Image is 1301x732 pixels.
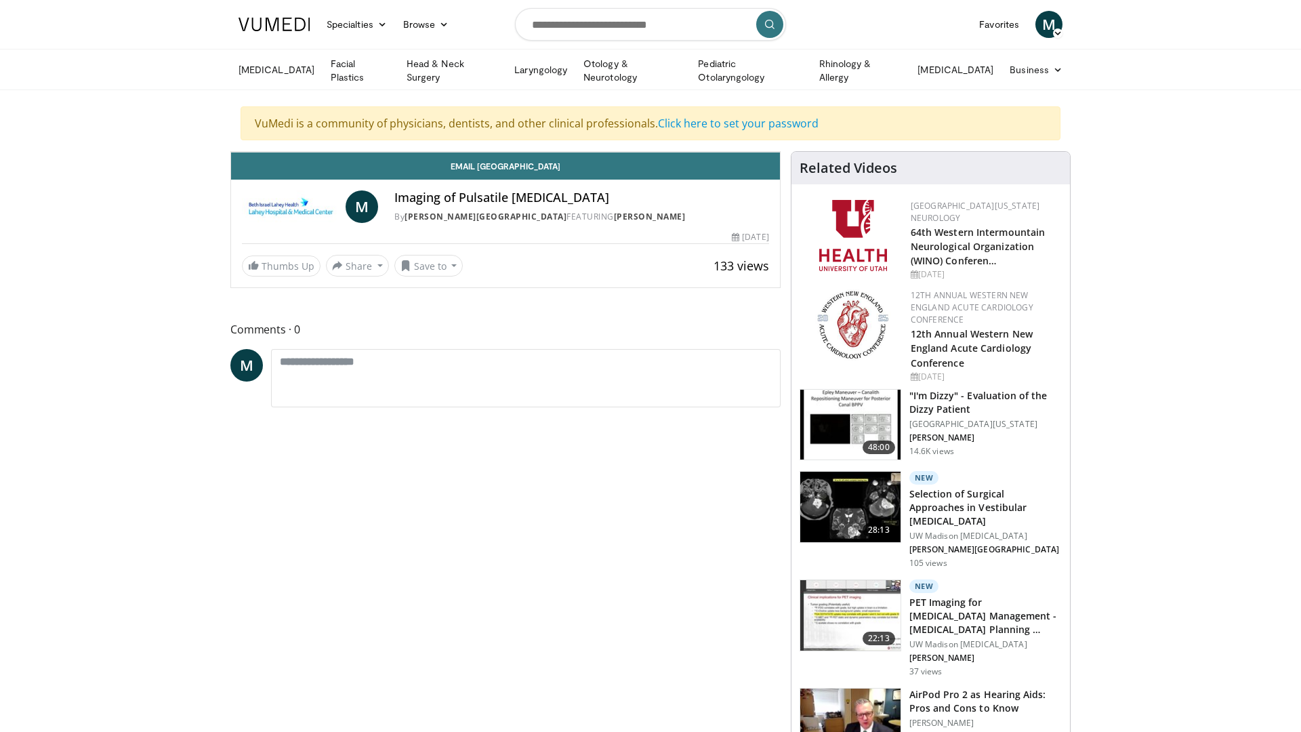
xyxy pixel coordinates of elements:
[909,688,1062,715] h3: AirPod Pro 2 as Hearing Aids: Pros and Cons to Know
[231,152,780,180] a: Email [GEOGRAPHIC_DATA]
[800,389,1062,461] a: 48:00 "I'm Dizzy" - Evaluation of the Dizzy Patient [GEOGRAPHIC_DATA][US_STATE] [PERSON_NAME] 14....
[242,256,321,277] a: Thumbs Up
[911,268,1059,281] div: [DATE]
[909,666,943,677] p: 37 views
[326,255,389,277] button: Share
[242,190,340,223] img: Lahey Hospital & Medical Center
[714,258,769,274] span: 133 views
[394,190,768,205] h4: Imaging of Pulsatile [MEDICAL_DATA]
[1001,56,1071,83] a: Business
[506,56,575,83] a: Laryngology
[909,531,1062,542] p: UW Madison [MEDICAL_DATA]
[909,446,954,457] p: 14.6K views
[909,432,1062,443] p: [PERSON_NAME]
[395,11,457,38] a: Browse
[911,371,1059,383] div: [DATE]
[405,211,566,222] a: [PERSON_NAME][GEOGRAPHIC_DATA]
[909,419,1062,430] p: [GEOGRAPHIC_DATA][US_STATE]
[398,57,506,84] a: Head & Neck Surgery
[323,57,398,84] a: Facial Plastics
[909,718,1062,729] p: [PERSON_NAME]
[863,523,895,537] span: 28:13
[909,558,947,569] p: 105 views
[575,57,690,84] a: Otology & Neurotology
[690,57,810,84] a: Pediatric Otolaryngology
[394,255,463,277] button: Save to
[346,190,378,223] a: M
[911,226,1046,267] a: 64th Western Intermountain Neurological Organization (WINO) Conferen…
[800,579,1062,677] a: 22:13 New PET Imaging for [MEDICAL_DATA] Management - [MEDICAL_DATA] Planning … UW Madison [MEDIC...
[909,487,1062,528] h3: Selection of Surgical Approaches in Vestibular [MEDICAL_DATA]
[819,200,887,271] img: f6362829-b0a3-407d-a044-59546adfd345.png.150x105_q85_autocrop_double_scale_upscale_version-0.2.png
[909,471,939,485] p: New
[318,11,395,38] a: Specialties
[658,116,819,131] a: Click here to set your password
[239,18,310,31] img: VuMedi Logo
[815,289,890,361] img: 0954f259-7907-4053-a817-32a96463ecc8.png.150x105_q85_autocrop_double_scale_upscale_version-0.2.png
[614,211,686,222] a: [PERSON_NAME]
[863,441,895,454] span: 48:00
[230,321,781,338] span: Comments 0
[971,11,1027,38] a: Favorites
[911,200,1040,224] a: [GEOGRAPHIC_DATA][US_STATE] Neurology
[241,106,1060,140] div: VuMedi is a community of physicians, dentists, and other clinical professionals.
[911,327,1033,369] a: 12th Annual Western New England Acute Cardiology Conference
[909,544,1062,555] p: [PERSON_NAME][GEOGRAPHIC_DATA]
[800,472,901,542] img: 95682de8-e5df-4f0b-b2ef-b28e4a24467c.150x105_q85_crop-smart_upscale.jpg
[800,160,897,176] h4: Related Videos
[1035,11,1062,38] a: M
[515,8,786,41] input: Search topics, interventions
[909,653,1062,664] p: [PERSON_NAME]
[732,231,768,243] div: [DATE]
[909,596,1062,636] h3: PET Imaging for [MEDICAL_DATA] Management - [MEDICAL_DATA] Planning …
[231,152,780,152] video-js: Video Player
[909,639,1062,650] p: UW Madison [MEDICAL_DATA]
[800,580,901,651] img: 278948ba-f234-4894-bc6b-031609f237f2.150x105_q85_crop-smart_upscale.jpg
[811,57,910,84] a: Rhinology & Allergy
[800,390,901,460] img: 5373e1fe-18ae-47e7-ad82-0c604b173657.150x105_q85_crop-smart_upscale.jpg
[863,632,895,645] span: 22:13
[909,579,939,593] p: New
[800,471,1062,569] a: 28:13 New Selection of Surgical Approaches in Vestibular [MEDICAL_DATA] UW Madison [MEDICAL_DATA]...
[909,56,1001,83] a: [MEDICAL_DATA]
[230,56,323,83] a: [MEDICAL_DATA]
[394,211,768,223] div: By FEATURING
[909,389,1062,416] h3: "I'm Dizzy" - Evaluation of the Dizzy Patient
[911,289,1033,325] a: 12th Annual Western New England Acute Cardiology Conference
[230,349,263,382] a: M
